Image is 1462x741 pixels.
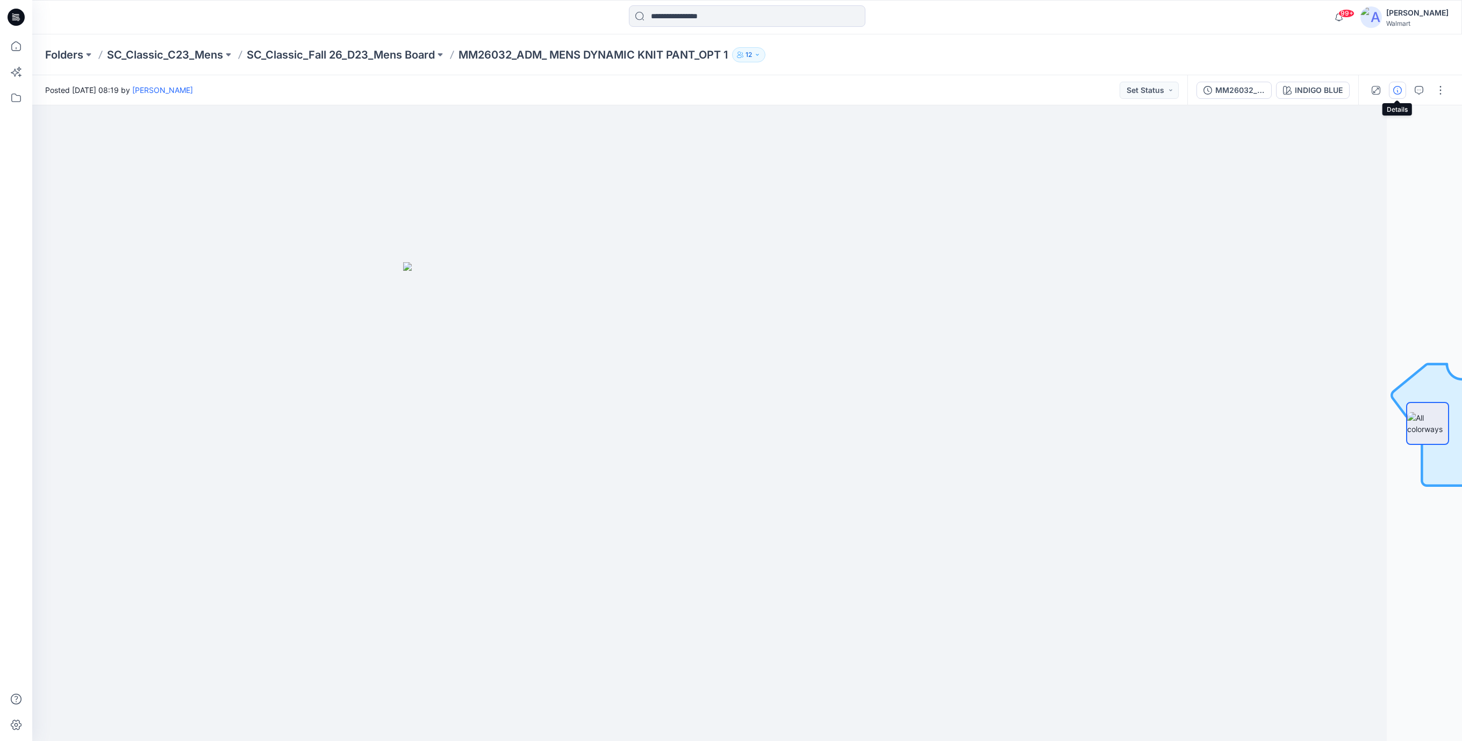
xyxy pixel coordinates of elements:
button: MM26032_ADM_ MENS DYNAMIC KNIT PANT_OPT 1 [1196,82,1272,99]
a: SC_Classic_C23_Mens [107,47,223,62]
a: [PERSON_NAME] [132,85,193,95]
button: INDIGO BLUE [1276,82,1350,99]
button: Details [1389,82,1406,99]
p: MM26032_ADM_ MENS DYNAMIC KNIT PANT_OPT 1 [458,47,728,62]
p: 12 [746,49,752,61]
div: Walmart [1386,19,1449,27]
div: MM26032_ADM_ MENS DYNAMIC KNIT PANT_OPT 1 [1215,84,1265,96]
button: 12 [732,47,765,62]
img: avatar [1360,6,1382,28]
span: 99+ [1338,9,1354,18]
div: INDIGO BLUE [1295,84,1343,96]
span: Posted [DATE] 08:19 by [45,84,193,96]
div: [PERSON_NAME] [1386,6,1449,19]
a: SC_Classic_Fall 26_D23_Mens Board [247,47,435,62]
a: Folders [45,47,83,62]
img: All colorways [1407,412,1448,435]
